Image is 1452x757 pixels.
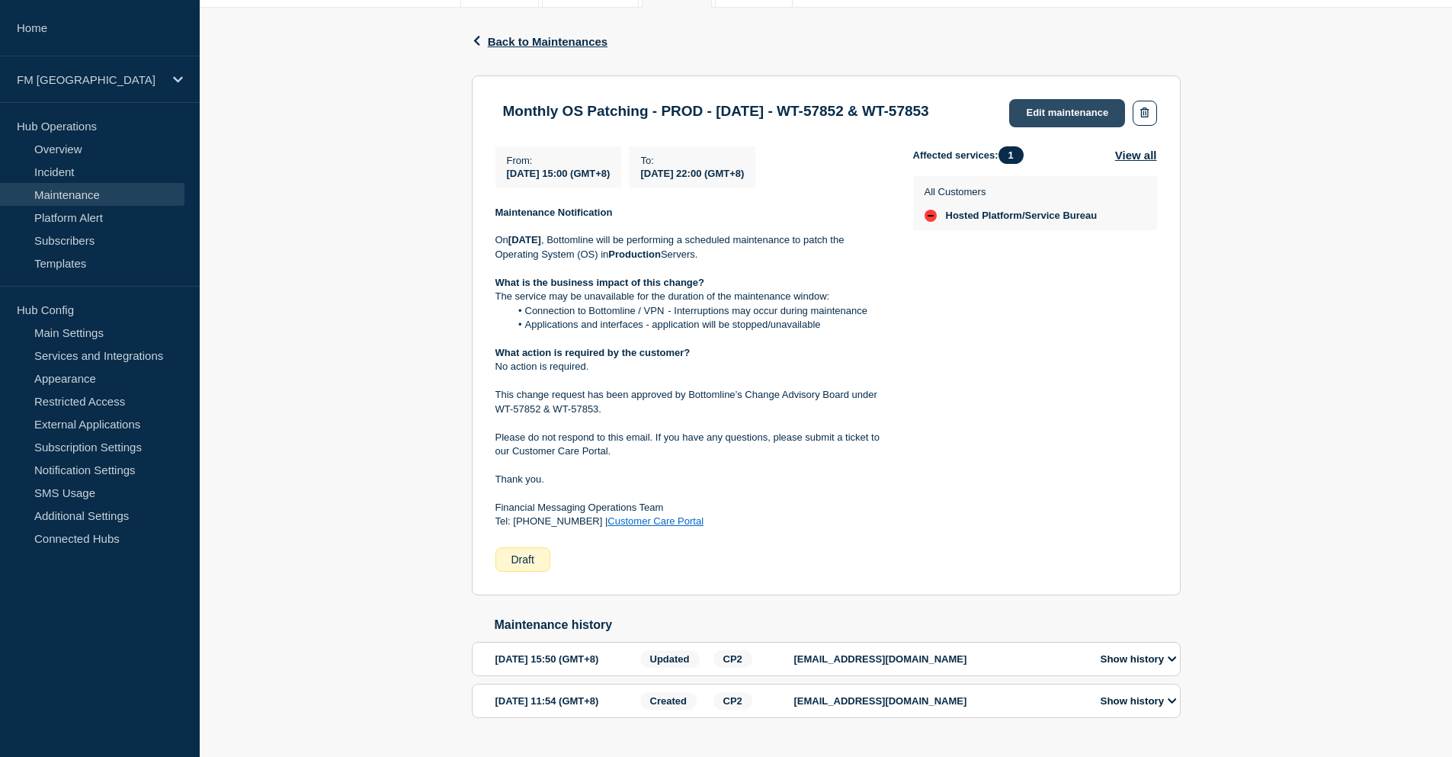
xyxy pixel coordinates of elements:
strong: Production [608,249,661,260]
strong: [DATE] [508,234,541,245]
span: [DATE] 15:00 (GMT+8) [507,168,611,179]
p: All Customers [925,186,1098,197]
button: Back to Maintenances [472,35,608,48]
p: This change request has been approved by Bottomline’s Change Advisory Board under WT-57852 & WT-5... [495,388,889,416]
p: No action is required. [495,360,889,374]
p: [EMAIL_ADDRESS][DOMAIN_NAME] [794,653,1084,665]
span: Created [640,692,697,710]
p: Financial Messaging Operations Team [495,501,889,515]
span: Hosted Platform/Service Bureau [946,210,1098,222]
p: FM [GEOGRAPHIC_DATA] [17,73,163,86]
button: Show history [1096,694,1181,707]
p: Tel: [PHONE_NUMBER] | [495,515,889,528]
strong: Maintenance Notification [495,207,613,218]
button: Show history [1096,653,1181,666]
div: Draft [495,547,550,572]
p: Thank you. [495,473,889,486]
span: Updated [640,650,700,668]
div: down [925,210,937,222]
h3: Monthly OS Patching - PROD - [DATE] - WT-57852 & WT-57853 [503,103,929,120]
span: CP2 [713,650,752,668]
p: [EMAIL_ADDRESS][DOMAIN_NAME] [794,695,1084,707]
a: Customer Care Portal [607,515,704,527]
div: [DATE] 15:50 (GMT+8) [495,650,636,668]
li: Applications and interfaces - application will be stopped/unavailable [510,318,889,332]
p: The service may be unavailable for the duration of the maintenance window: [495,290,889,303]
p: To : [640,155,744,166]
a: Edit maintenance [1009,99,1125,127]
span: CP2 [713,692,752,710]
strong: What is the business impact of this change? [495,277,705,288]
strong: What action is required by the customer? [495,347,691,358]
p: On , Bottomline will be performing a scheduled maintenance to patch the Operating System (OS) in ... [495,233,889,261]
p: From : [507,155,611,166]
p: Please do not respond to this email. If you have any questions, please submit a ticket to our Cus... [495,431,889,459]
span: Affected services: [913,146,1031,164]
div: [DATE] 11:54 (GMT+8) [495,692,636,710]
h2: Maintenance history [495,618,1181,632]
li: Connection to Bottomline / VPN - Interruptions may occur during maintenance [510,304,889,318]
span: 1 [998,146,1024,164]
span: [DATE] 22:00 (GMT+8) [640,168,744,179]
span: Back to Maintenances [488,35,608,48]
button: View all [1115,146,1157,164]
